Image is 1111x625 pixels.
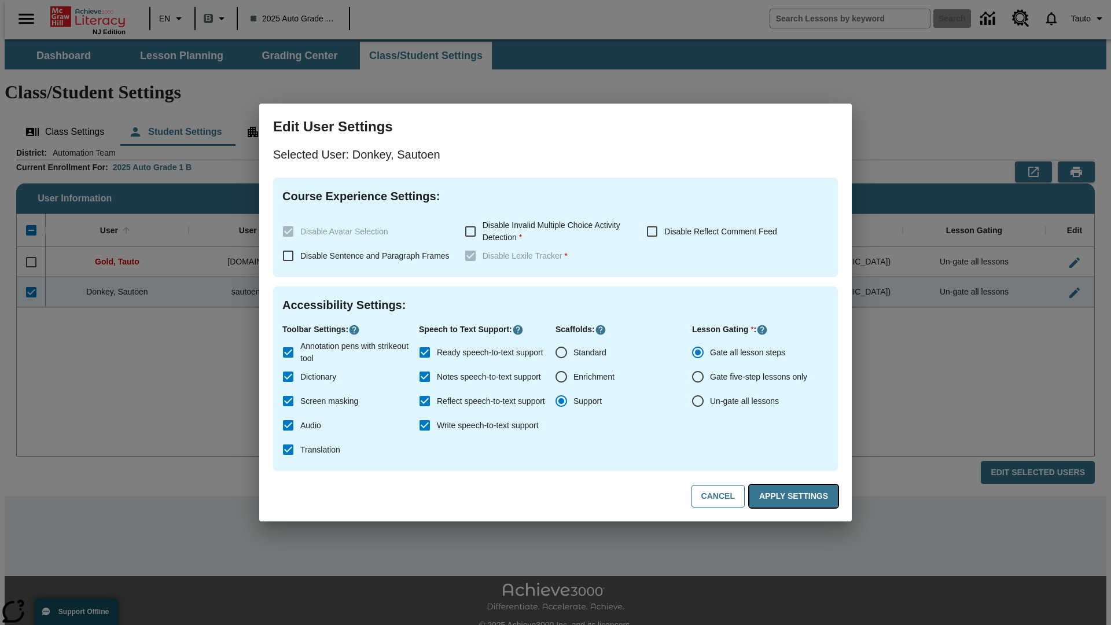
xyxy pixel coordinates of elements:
[573,347,606,359] span: Standard
[595,324,606,336] button: Click here to know more about
[300,251,450,260] span: Disable Sentence and Paragraph Frames
[483,220,620,242] span: Disable Invalid Multiple Choice Activity Detection
[573,371,615,383] span: Enrichment
[437,347,543,359] span: Ready speech-to-text support
[756,324,768,336] button: Click here to know more about
[273,145,838,164] p: Selected User: Donkey, Sautoen
[276,219,455,244] label: These settings are specific to individual classes. To see these settings or make changes, please ...
[437,395,545,407] span: Reflect speech-to-text support
[749,485,838,508] button: Apply Settings
[555,323,692,336] p: Scaffolds :
[692,323,829,336] p: Lesson Gating :
[710,371,807,383] span: Gate five-step lessons only
[300,340,410,365] span: Annotation pens with strikeout tool
[419,323,555,336] p: Speech to Text Support :
[300,444,340,456] span: Translation
[300,420,321,432] span: Audio
[437,420,539,432] span: Write speech-to-text support
[691,485,745,508] button: Cancel
[300,395,358,407] span: Screen masking
[710,395,779,407] span: Un-gate all lessons
[282,296,829,314] h4: Accessibility Settings :
[710,347,785,359] span: Gate all lesson steps
[282,187,829,205] h4: Course Experience Settings :
[300,371,336,383] span: Dictionary
[573,395,602,407] span: Support
[282,323,419,336] p: Toolbar Settings :
[273,117,838,136] h3: Edit User Settings
[458,244,638,268] label: These settings are specific to individual classes. To see these settings or make changes, please ...
[348,324,360,336] button: Click here to know more about
[664,227,777,236] span: Disable Reflect Comment Feed
[300,227,388,236] span: Disable Avatar Selection
[483,251,568,260] span: Disable Lexile Tracker
[437,371,541,383] span: Notes speech-to-text support
[512,324,524,336] button: Click here to know more about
